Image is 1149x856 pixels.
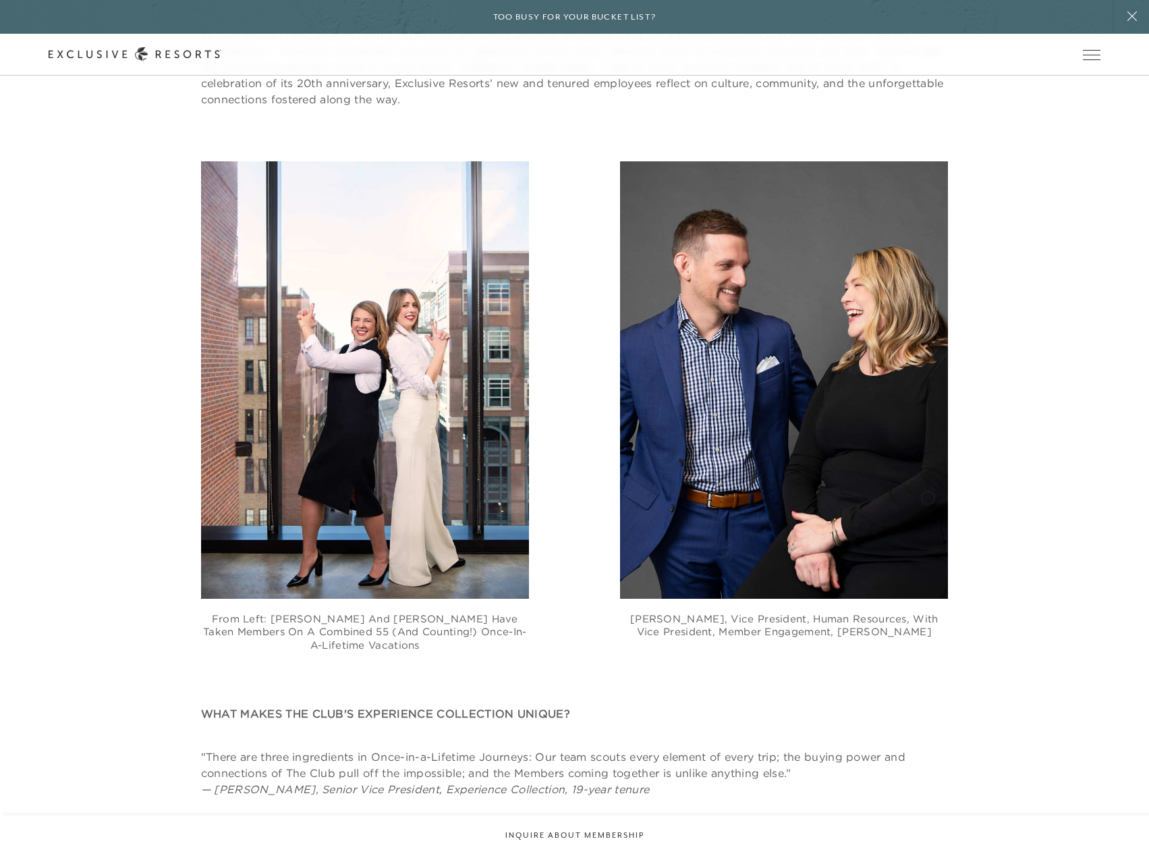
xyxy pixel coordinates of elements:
p: "There are three ingredients in Once-in-a-Lifetime Journeys: Our team scouts every element of eve... [201,749,949,797]
figcaption: [PERSON_NAME], Vice President, Human Resources, with Vice President, Member Engagement, [PERSON_N... [620,599,948,639]
figcaption: From left: [PERSON_NAME] and [PERSON_NAME] have taken Members on a combined 55 (and counting!) On... [201,599,529,652]
strong: WHAT MAKES THE CLUB'S EXPERIENCE COLLECTION UNIQUE? [201,707,570,720]
h6: Too busy for your bucket list? [493,11,656,24]
em: — [PERSON_NAME], Senior Vice President, Experience Collection, 19-year tenure [201,782,650,796]
button: Open navigation [1083,50,1100,59]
